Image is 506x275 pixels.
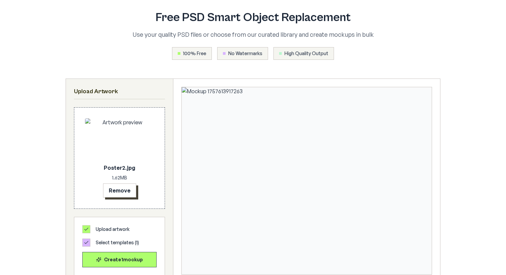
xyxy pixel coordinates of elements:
[96,226,130,233] span: Upload artwork
[228,50,262,57] span: No Watermarks
[182,87,432,274] img: Mockup 1757613917263
[82,252,157,267] button: Create1mockup
[88,256,151,263] div: Create 1 mockup
[103,30,403,39] p: Use your quality PSD files or choose from our curated library and create mockups in bulk
[284,50,328,57] span: High Quality Output
[103,183,136,197] button: Remove
[85,174,154,181] p: 1.62 MB
[85,118,154,161] img: Artwork preview
[74,87,165,96] h2: Upload Artwork
[183,50,206,57] span: 100% Free
[85,164,154,172] p: Poster2.jpg
[96,239,139,246] span: Select templates ( 1 )
[103,11,403,24] h1: Free PSD Smart Object Replacement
